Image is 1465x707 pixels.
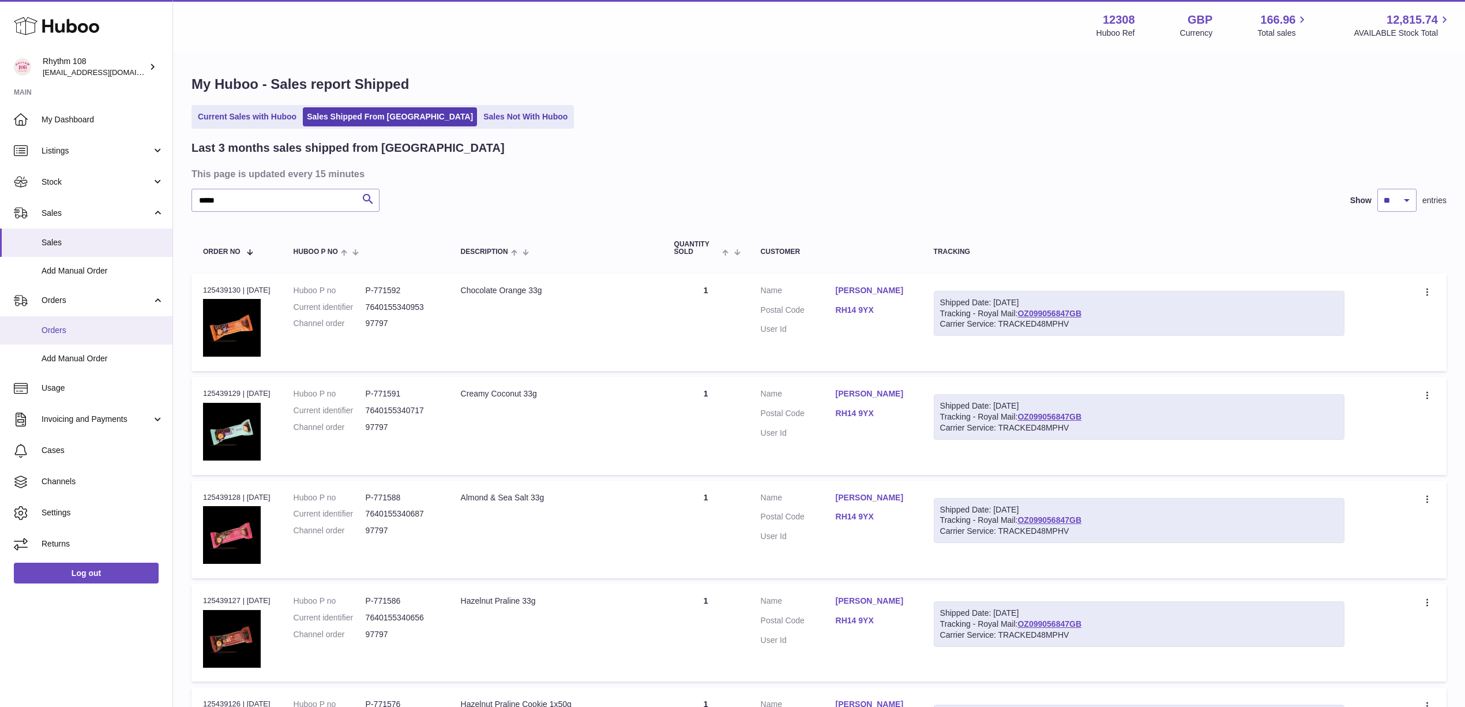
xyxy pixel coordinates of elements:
[366,388,438,399] dd: P-771591
[366,405,438,416] dd: 7640155340717
[940,319,1339,330] div: Carrier Service: TRACKED48MPHV
[203,596,271,606] div: 125439127 | [DATE]
[42,237,164,248] span: Sales
[366,318,438,329] dd: 97797
[761,324,836,335] dt: User Id
[836,388,911,399] a: [PERSON_NAME]
[42,114,164,125] span: My Dashboard
[836,596,911,607] a: [PERSON_NAME]
[191,75,1447,93] h1: My Huboo - Sales report Shipped
[294,388,366,399] dt: Huboo P no
[294,629,366,640] dt: Channel order
[934,601,1345,647] div: Tracking - Royal Mail:
[294,596,366,607] dt: Huboo P no
[294,422,366,433] dt: Channel order
[366,629,438,640] dd: 97797
[940,422,1339,433] div: Carrier Service: TRACKED48MPHV
[203,492,271,503] div: 125439128 | [DATE]
[461,248,508,256] span: Description
[836,305,911,316] a: RH14 9YX
[761,428,836,439] dt: User Id
[42,538,164,549] span: Returns
[836,511,911,522] a: RH14 9YX
[940,504,1339,515] div: Shipped Date: [DATE]
[674,241,720,256] span: Quantity Sold
[1017,412,1081,421] a: OZ099056847GB
[663,584,749,682] td: 1
[940,630,1339,641] div: Carrier Service: TRACKED48MPHV
[191,140,505,156] h2: Last 3 months sales shipped from [GEOGRAPHIC_DATA]
[42,325,164,336] span: Orders
[940,401,1339,412] div: Shipped Date: [DATE]
[836,615,911,626] a: RH14 9YX
[761,408,836,422] dt: Postal Code
[203,248,241,256] span: Order No
[303,107,477,126] a: Sales Shipped From [GEOGRAPHIC_DATA]
[940,608,1339,619] div: Shipped Date: [DATE]
[43,68,170,77] span: [EMAIL_ADDRESS][DOMAIN_NAME]
[203,285,271,295] div: 125439130 | [DATE]
[1017,309,1081,318] a: OZ099056847GB
[43,56,146,78] div: Rhythm 108
[663,481,749,578] td: 1
[761,635,836,646] dt: User Id
[836,285,911,296] a: [PERSON_NAME]
[1354,28,1451,39] span: AVAILABLE Stock Total
[940,297,1339,308] div: Shipped Date: [DATE]
[1260,12,1295,28] span: 166.96
[1180,28,1213,39] div: Currency
[42,295,152,306] span: Orders
[203,299,261,357] img: 123081684745551.jpg
[42,177,152,188] span: Stock
[366,508,438,519] dd: 7640155340687
[366,302,438,313] dd: 7640155340953
[761,596,836,609] dt: Name
[461,388,651,399] div: Creamy Coconut 33g
[203,506,261,564] img: 123081684745648.jpg
[366,492,438,503] dd: P-771588
[761,615,836,629] dt: Postal Code
[294,525,366,536] dt: Channel order
[1103,12,1135,28] strong: 12308
[761,388,836,402] dt: Name
[1257,28,1309,39] span: Total sales
[294,612,366,623] dt: Current identifier
[366,525,438,536] dd: 97797
[42,145,152,156] span: Listings
[761,492,836,506] dt: Name
[836,492,911,503] a: [PERSON_NAME]
[940,526,1339,537] div: Carrier Service: TRACKED48MPHV
[203,403,261,461] img: 123081684745583.jpg
[1350,195,1372,206] label: Show
[934,498,1345,544] div: Tracking - Royal Mail:
[366,612,438,623] dd: 7640155340656
[366,285,438,296] dd: P-771592
[461,596,651,607] div: Hazelnut Praline 33g
[294,302,366,313] dt: Current identifier
[1387,12,1438,28] span: 12,815.74
[194,107,300,126] a: Current Sales with Huboo
[934,394,1345,440] div: Tracking - Royal Mail:
[42,353,164,364] span: Add Manual Order
[663,274,749,371] td: 1
[42,383,164,394] span: Usage
[1017,515,1081,525] a: OZ099056847GB
[663,377,749,474] td: 1
[934,248,1345,256] div: Tracking
[366,422,438,433] dd: 97797
[191,167,1444,180] h3: This page is updated every 15 minutes
[761,285,836,299] dt: Name
[42,507,164,518] span: Settings
[1188,12,1212,28] strong: GBP
[42,265,164,276] span: Add Manual Order
[479,107,572,126] a: Sales Not With Huboo
[1422,195,1447,206] span: entries
[761,248,911,256] div: Customer
[294,492,366,503] dt: Huboo P no
[294,318,366,329] dt: Channel order
[1257,12,1309,39] a: 166.96 Total sales
[42,476,164,487] span: Channels
[761,511,836,525] dt: Postal Code
[761,531,836,542] dt: User Id
[42,414,152,425] span: Invoicing and Payments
